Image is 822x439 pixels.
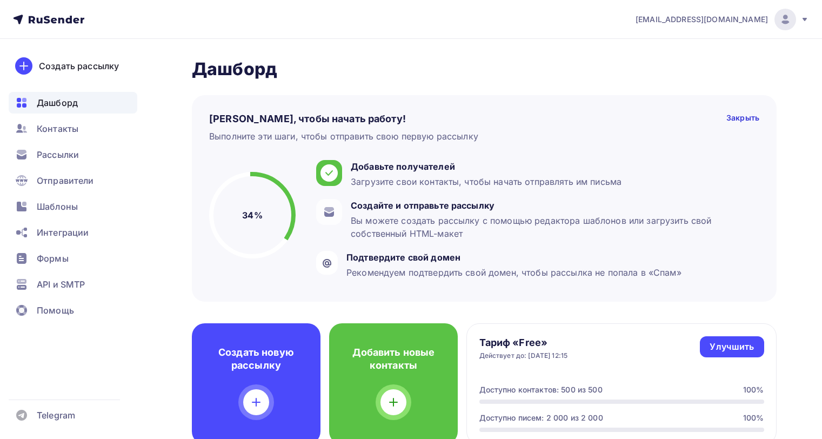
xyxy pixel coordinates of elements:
[9,92,137,114] a: Дашборд
[479,384,603,395] div: Доступно контактов: 500 из 500
[479,413,603,423] div: Доступно писем: 2 000 из 2 000
[726,112,759,125] div: Закрыть
[37,148,79,161] span: Рассылки
[37,409,75,422] span: Telegram
[37,96,78,109] span: Дашборд
[351,160,621,173] div: Добавьте получателей
[743,413,764,423] div: 100%
[9,118,137,139] a: Контакты
[39,59,119,72] div: Создать рассылку
[37,252,69,265] span: Формы
[192,58,777,80] h2: Дашборд
[209,130,478,143] div: Выполните эти шаги, чтобы отправить свою первую рассылку
[346,346,440,372] h4: Добавить новые контакты
[37,278,85,291] span: API и SMTP
[9,170,137,191] a: Отправители
[743,384,764,395] div: 100%
[351,199,754,212] div: Создайте и отправьте рассылку
[710,341,754,353] div: Улучшить
[9,196,137,217] a: Шаблоны
[37,174,94,187] span: Отправители
[346,266,681,279] div: Рекомендуем подтвердить свой домен, чтобы рассылка не попала в «Спам»
[37,122,78,135] span: Контакты
[351,175,621,188] div: Загрузите свои контакты, чтобы начать отправлять им письма
[242,209,262,222] h5: 34%
[351,214,754,240] div: Вы можете создать рассылку с помощью редактора шаблонов или загрузить свой собственный HTML-макет
[209,346,303,372] h4: Создать новую рассылку
[636,14,768,25] span: [EMAIL_ADDRESS][DOMAIN_NAME]
[37,226,89,239] span: Интеграции
[9,144,137,165] a: Рассылки
[346,251,681,264] div: Подтвердите свой домен
[37,200,78,213] span: Шаблоны
[636,9,809,30] a: [EMAIL_ADDRESS][DOMAIN_NAME]
[37,304,74,317] span: Помощь
[479,336,568,349] h4: Тариф «Free»
[479,351,568,360] div: Действует до: [DATE] 12:15
[9,248,137,269] a: Формы
[209,112,406,125] h4: [PERSON_NAME], чтобы начать работу!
